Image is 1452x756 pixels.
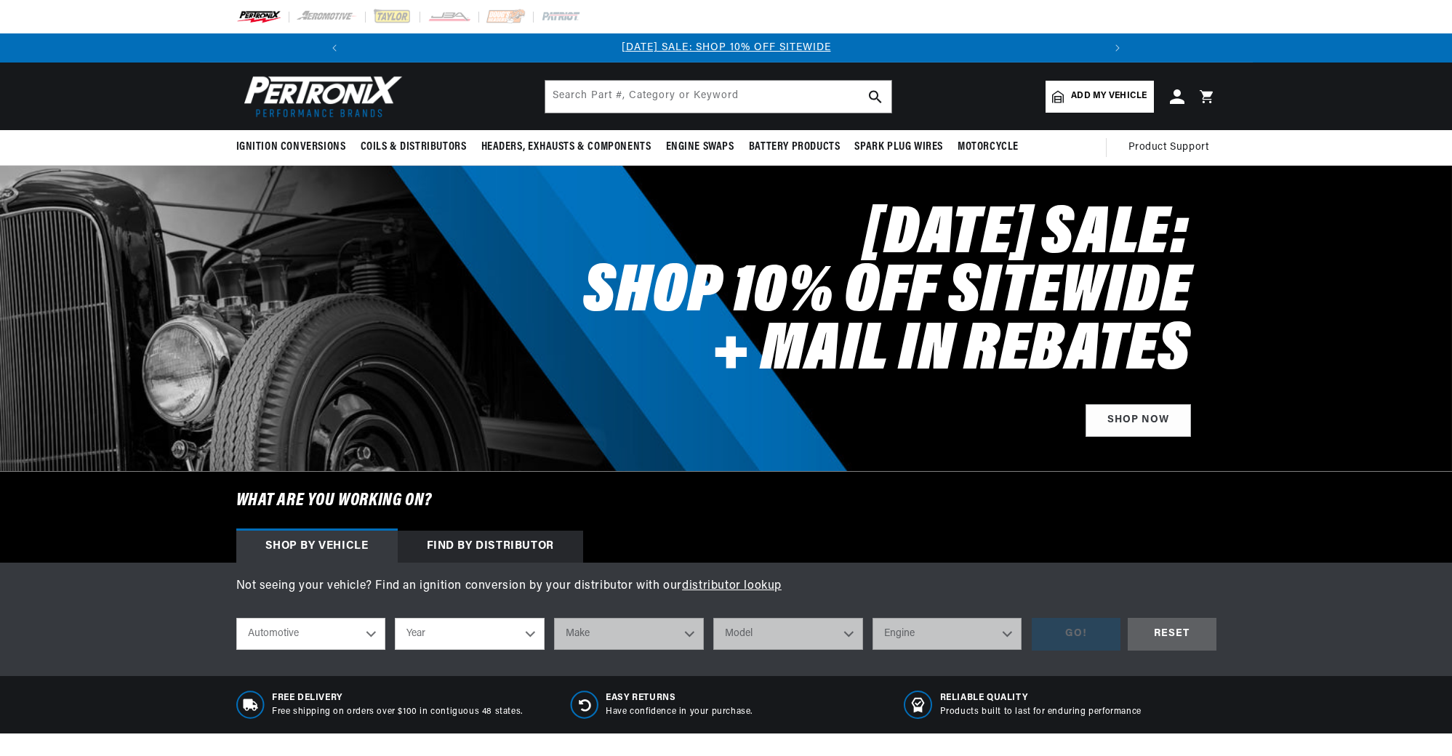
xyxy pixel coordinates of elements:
select: Make [554,618,704,650]
a: Add my vehicle [1046,81,1153,113]
div: Shop by vehicle [236,531,398,563]
div: Announcement [349,40,1103,56]
a: distributor lookup [682,580,782,592]
span: Headers, Exhausts & Components [481,140,651,155]
span: Coils & Distributors [361,140,467,155]
span: Ignition Conversions [236,140,346,155]
summary: Battery Products [742,130,848,164]
summary: Engine Swaps [659,130,742,164]
slideshow-component: Translation missing: en.sections.announcements.announcement_bar [200,33,1253,63]
input: Search Part #, Category or Keyword [545,81,891,113]
div: 1 of 3 [349,40,1103,56]
span: Battery Products [749,140,841,155]
span: Easy Returns [606,692,753,704]
span: Spark Plug Wires [854,140,943,155]
span: Product Support [1128,140,1209,156]
summary: Headers, Exhausts & Components [474,130,659,164]
span: Add my vehicle [1071,89,1147,103]
p: Have confidence in your purchase. [606,706,753,718]
a: Shop Now [1086,404,1191,437]
span: Motorcycle [958,140,1019,155]
summary: Ignition Conversions [236,130,353,164]
div: Find by Distributor [398,531,583,563]
summary: Product Support [1128,130,1216,165]
h2: [DATE] SALE: SHOP 10% OFF SITEWIDE + MAIL IN REBATES [569,206,1191,381]
p: Products built to last for enduring performance [940,706,1142,718]
p: Not seeing your vehicle? Find an ignition conversion by your distributor with our [236,577,1216,596]
summary: Motorcycle [950,130,1026,164]
select: Year [395,618,545,650]
span: Engine Swaps [666,140,734,155]
span: RELIABLE QUALITY [940,692,1142,704]
summary: Coils & Distributors [353,130,474,164]
div: RESET [1128,618,1216,651]
summary: Spark Plug Wires [847,130,950,164]
button: search button [859,81,891,113]
h6: What are you working on? [200,472,1253,530]
p: Free shipping on orders over $100 in contiguous 48 states. [272,706,523,718]
img: Pertronix [236,71,404,121]
button: Translation missing: en.sections.announcements.next_announcement [1103,33,1132,63]
select: Ride Type [236,618,386,650]
button: Translation missing: en.sections.announcements.previous_announcement [320,33,349,63]
select: Engine [873,618,1022,650]
a: [DATE] SALE: SHOP 10% OFF SITEWIDE [622,42,831,53]
span: Free Delivery [272,692,523,704]
select: Model [713,618,863,650]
